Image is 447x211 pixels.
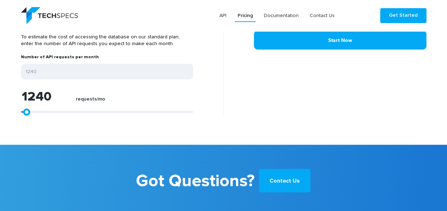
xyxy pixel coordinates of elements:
a: Pricing [235,9,256,22]
img: logo [21,7,78,24]
a: Start Now [254,31,426,49]
a: Get Started [380,8,426,23]
a: Documentation [261,9,302,22]
a: Contact Us [259,169,310,192]
input: Enter your expected number of API requests [21,64,193,79]
a: Contact Us [307,9,337,22]
p: To estimate the cost of accessing the database on our standard plan, enter the number of API requ... [21,27,193,54]
label: Number of API requests per month [21,54,99,64]
a: API [217,9,229,22]
label: requests/mo [76,96,105,105]
b: Got Questions? [136,166,255,196]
